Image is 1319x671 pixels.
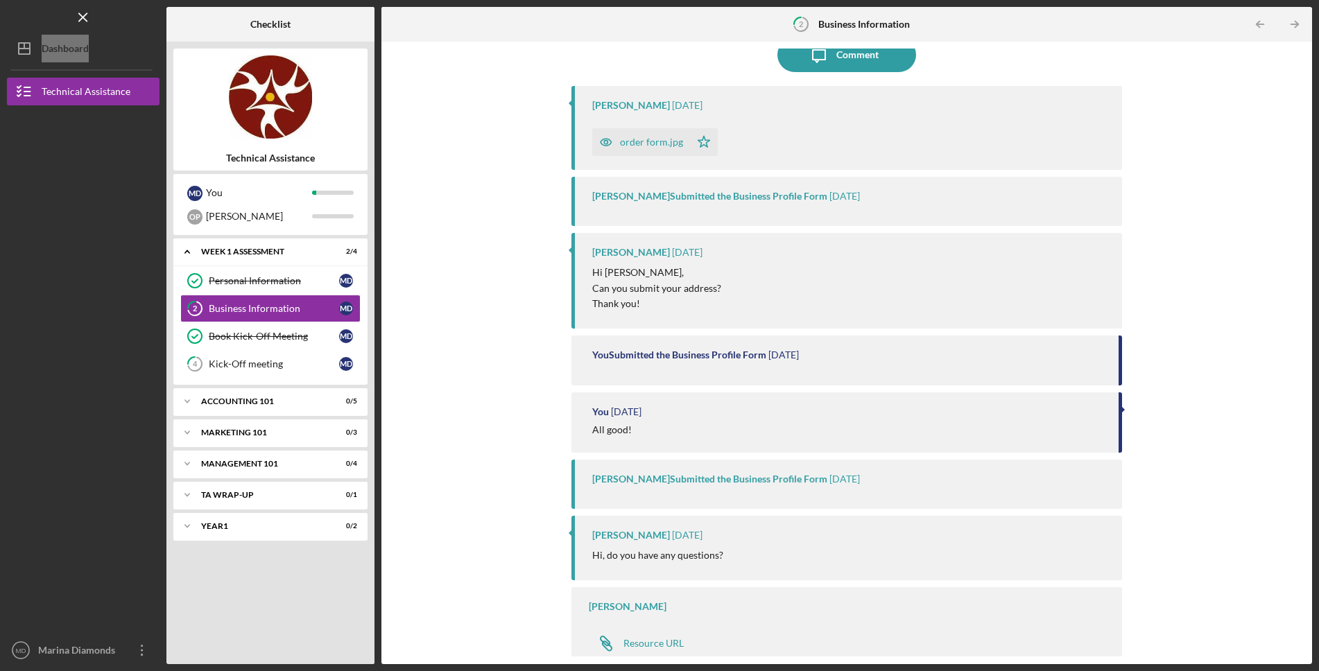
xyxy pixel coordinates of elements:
[180,350,361,378] a: 4Kick-Off meetingMD
[332,428,357,437] div: 0 / 3
[332,460,357,468] div: 0 / 4
[592,265,721,280] p: Hi [PERSON_NAME],
[611,406,641,417] time: 2025-05-08 15:48
[592,406,609,417] div: You
[209,303,339,314] div: Business Information
[672,530,702,541] time: 2025-05-08 15:37
[206,181,312,204] div: You
[332,247,357,256] div: 2 / 4
[201,397,322,406] div: Accounting 101
[592,296,721,311] p: Thank you!
[592,424,632,435] div: All good!
[209,358,339,369] div: Kick-Off meeting
[42,35,89,66] div: Dashboard
[7,78,160,105] button: Technical Assistance
[672,247,702,258] time: 2025-05-20 18:21
[332,522,357,530] div: 0 / 2
[589,601,666,612] div: [PERSON_NAME]
[250,19,291,30] b: Checklist
[173,55,368,139] img: Product logo
[7,636,160,664] button: MDMarina Diamonds
[332,397,357,406] div: 0 / 5
[180,322,361,350] a: Book Kick-Off MeetingMD
[836,37,879,72] div: Comment
[592,247,670,258] div: [PERSON_NAME]
[180,295,361,322] a: 2Business InformationMD
[592,281,721,296] p: Can you submit your address?
[332,491,357,499] div: 0 / 1
[818,19,910,30] b: Business Information
[187,209,202,225] div: O P
[35,636,125,668] div: Marina Diamonds
[592,191,827,202] div: [PERSON_NAME] Submitted the Business Profile Form
[180,267,361,295] a: Personal InformationMD
[777,37,916,72] button: Comment
[209,331,339,342] div: Book Kick-Off Meeting
[42,78,130,109] div: Technical Assistance
[339,329,353,343] div: M D
[7,35,160,62] button: Dashboard
[592,349,766,360] div: You Submitted the Business Profile Form
[201,491,322,499] div: TA Wrap-Up
[339,274,353,288] div: M D
[16,647,26,654] text: MD
[768,349,799,360] time: 2025-05-08 23:27
[226,152,315,164] b: Technical Assistance
[339,357,353,371] div: M D
[829,473,860,485] time: 2025-05-08 15:37
[589,629,684,657] a: Resource URL
[672,100,702,111] time: 2025-08-13 19:12
[623,638,684,649] div: Resource URL
[592,548,723,563] p: Hi, do you have any questions?
[201,428,322,437] div: Marketing 101
[193,304,197,313] tspan: 2
[592,100,670,111] div: [PERSON_NAME]
[592,128,718,156] button: order form.jpg
[620,137,683,148] div: order form.jpg
[592,530,670,541] div: [PERSON_NAME]
[829,191,860,202] time: 2025-05-20 18:22
[201,247,322,256] div: Week 1 Assessment
[206,204,312,228] div: [PERSON_NAME]
[209,275,339,286] div: Personal Information
[187,186,202,201] div: M D
[799,19,803,28] tspan: 2
[193,360,198,369] tspan: 4
[201,522,322,530] div: Year1
[201,460,322,468] div: Management 101
[339,302,353,315] div: M D
[592,473,827,485] div: [PERSON_NAME] Submitted the Business Profile Form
